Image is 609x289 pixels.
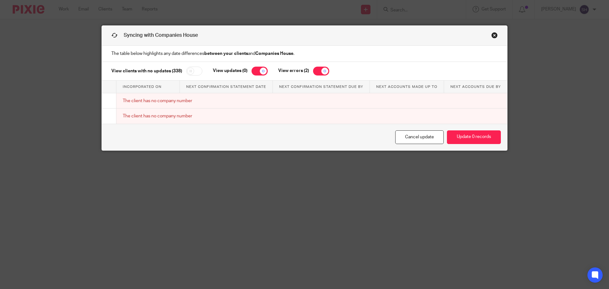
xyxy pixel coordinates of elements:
span: Syncing with Companies House [124,33,198,38]
strong: between your clients [204,51,248,56]
label: View errors (2) [269,69,309,73]
th: Next confirmation statement due by [272,81,370,93]
button: Update 0 records [447,130,501,144]
th: Next accounts made up to [370,81,444,93]
td: The client has no company number [116,93,507,108]
label: View clients with no updates (338) [111,69,182,73]
th: Next confirmation statement date [180,81,272,93]
label: View updates (0) [203,69,247,73]
a: Close this dialog window [491,32,498,41]
p: The table below highlights any date differences and . [102,46,507,62]
th: Next accounts due by [444,81,507,93]
th: Incorporated on [116,81,180,93]
a: Cancel update [395,130,444,144]
strong: Companies House [255,51,293,56]
td: The client has no company number [116,108,507,124]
